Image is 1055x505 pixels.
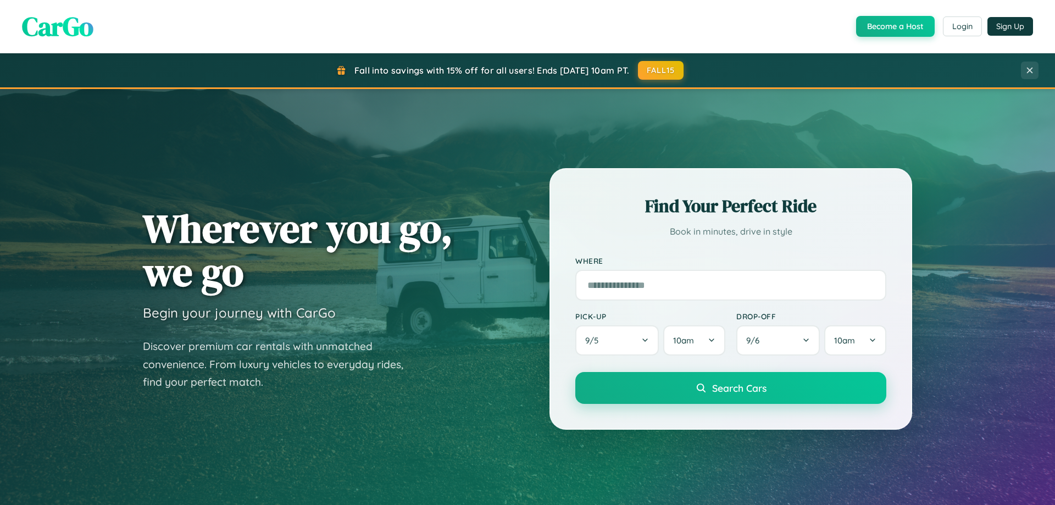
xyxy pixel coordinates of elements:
[856,16,935,37] button: Become a Host
[987,17,1033,36] button: Sign Up
[354,65,630,76] span: Fall into savings with 15% off for all users! Ends [DATE] 10am PT.
[736,312,886,321] label: Drop-off
[575,224,886,240] p: Book in minutes, drive in style
[746,335,765,346] span: 9 / 6
[673,335,694,346] span: 10am
[143,207,453,293] h1: Wherever you go, we go
[143,337,418,391] p: Discover premium car rentals with unmatched convenience. From luxury vehicles to everyday rides, ...
[575,312,725,321] label: Pick-up
[638,61,684,80] button: FALL15
[834,335,855,346] span: 10am
[943,16,982,36] button: Login
[824,325,886,356] button: 10am
[22,8,93,45] span: CarGo
[575,325,659,356] button: 9/5
[663,325,725,356] button: 10am
[712,382,767,394] span: Search Cars
[585,335,604,346] span: 9 / 5
[575,256,886,265] label: Where
[575,372,886,404] button: Search Cars
[575,194,886,218] h2: Find Your Perfect Ride
[736,325,820,356] button: 9/6
[143,304,336,321] h3: Begin your journey with CarGo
